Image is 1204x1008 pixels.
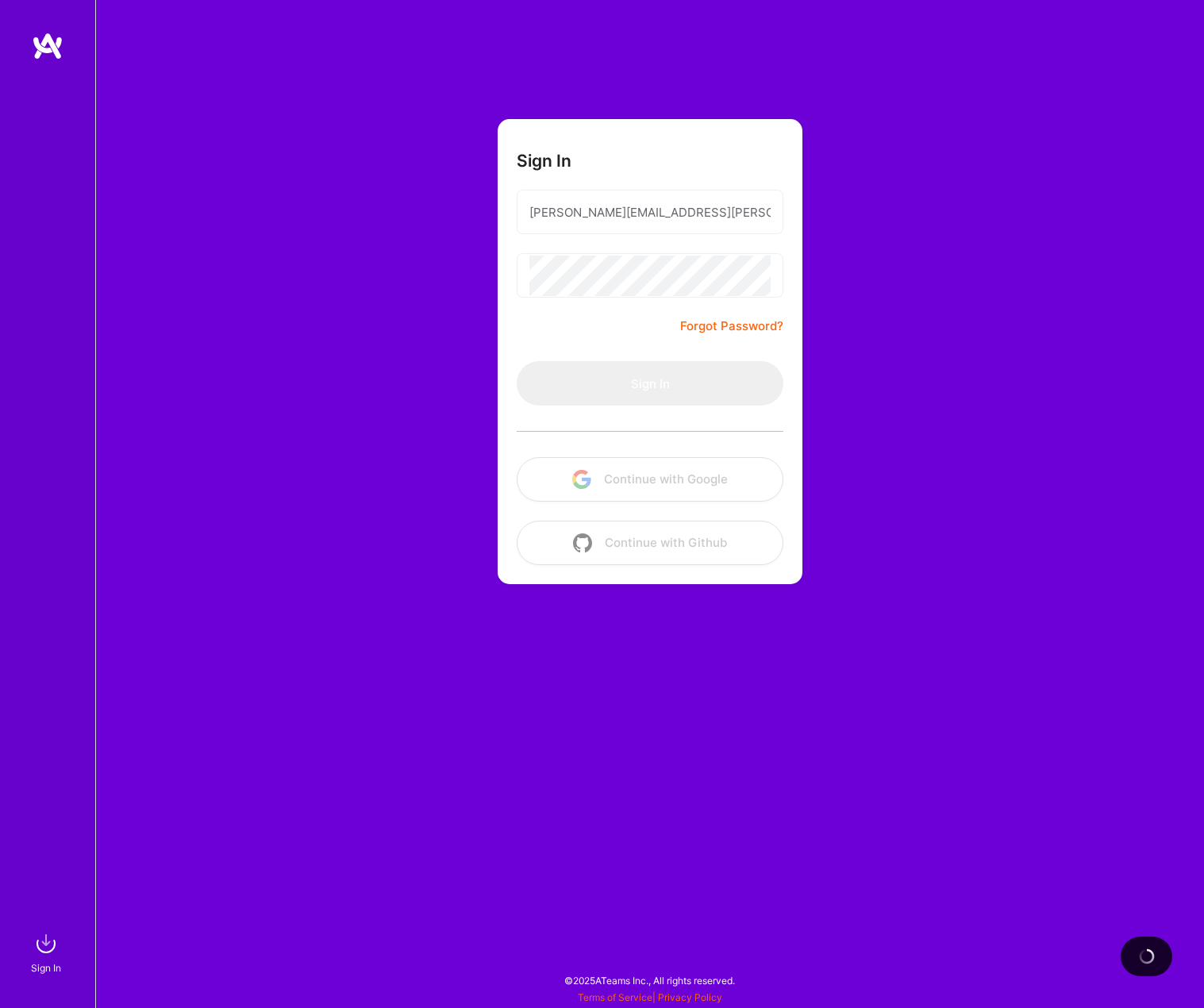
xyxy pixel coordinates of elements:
[573,533,592,552] img: icon
[578,991,722,1003] span: |
[680,317,783,336] a: Forgot Password?
[529,192,771,233] input: Email...
[578,991,652,1003] a: Terms of Service
[31,960,61,976] div: Sign In
[517,457,783,502] button: Continue with Google
[95,960,1204,1000] div: © 2025 ATeams Inc., All rights reserved.
[517,151,571,171] h3: Sign In
[517,521,783,565] button: Continue with Github
[658,991,722,1003] a: Privacy Policy
[33,928,62,976] a: sign inSign In
[1135,945,1157,968] img: loading
[517,361,783,406] button: Sign In
[572,470,591,489] img: icon
[32,32,63,60] img: logo
[30,928,62,960] img: sign in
